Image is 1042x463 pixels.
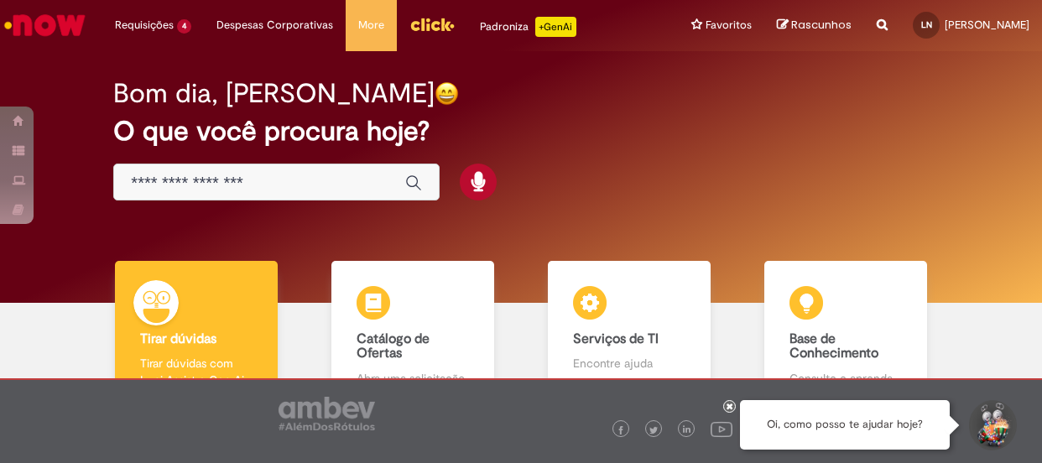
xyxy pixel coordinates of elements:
[140,330,216,347] b: Tirar dúvidas
[789,370,901,387] p: Consulte e aprenda
[649,426,658,434] img: logo_footer_twitter.png
[113,79,435,108] h2: Bom dia, [PERSON_NAME]
[789,330,878,362] b: Base de Conhecimento
[535,17,576,37] p: +GenAi
[737,261,954,406] a: Base de Conhecimento Consulte e aprenda
[573,330,659,347] b: Serviços de TI
[617,426,625,434] img: logo_footer_facebook.png
[357,330,430,362] b: Catálogo de Ofertas
[706,17,752,34] span: Favoritos
[573,355,685,372] p: Encontre ajuda
[945,18,1029,32] span: [PERSON_NAME]
[791,17,852,33] span: Rascunhos
[357,370,468,387] p: Abra uma solicitação
[966,400,1017,450] button: Iniciar Conversa de Suporte
[177,19,191,34] span: 4
[777,18,852,34] a: Rascunhos
[358,17,384,34] span: More
[140,355,252,388] p: Tirar dúvidas com Lupi Assist e Gen Ai
[2,8,88,42] img: ServiceNow
[740,400,950,450] div: Oi, como posso te ajudar hoje?
[521,261,737,406] a: Serviços de TI Encontre ajuda
[409,12,455,37] img: click_logo_yellow_360x200.png
[711,418,732,440] img: logo_footer_youtube.png
[88,261,305,406] a: Tirar dúvidas Tirar dúvidas com Lupi Assist e Gen Ai
[435,81,459,106] img: happy-face.png
[480,17,576,37] div: Padroniza
[216,17,333,34] span: Despesas Corporativas
[279,397,375,430] img: logo_footer_ambev_rotulo_gray.png
[115,17,174,34] span: Requisições
[683,425,691,435] img: logo_footer_linkedin.png
[305,261,521,406] a: Catálogo de Ofertas Abra uma solicitação
[921,19,932,30] span: LN
[113,117,928,146] h2: O que você procura hoje?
